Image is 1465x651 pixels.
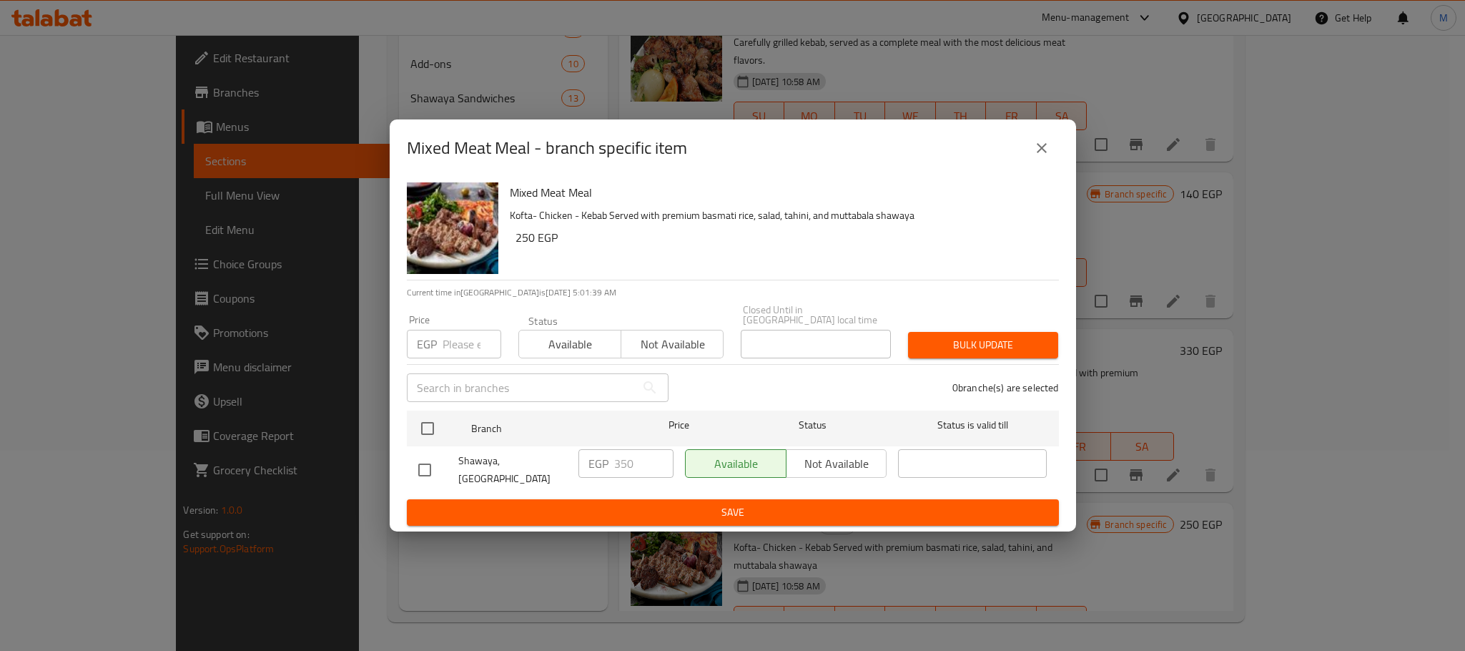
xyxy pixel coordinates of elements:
[1025,131,1059,165] button: close
[418,504,1047,522] span: Save
[631,416,726,434] span: Price
[614,449,674,478] input: Please enter price
[407,286,1059,299] p: Current time in [GEOGRAPHIC_DATA] is [DATE] 5:01:39 AM
[471,420,620,438] span: Branch
[458,452,567,488] span: Shawaya, [GEOGRAPHIC_DATA]
[898,416,1047,434] span: Status is valid till
[417,336,437,353] p: EGP
[738,416,887,434] span: Status
[952,381,1059,395] p: 0 branche(s) are selected
[621,330,724,358] button: Not available
[510,182,1047,202] h6: Mixed Meat Meal
[407,499,1059,526] button: Save
[919,336,1047,354] span: Bulk update
[627,334,718,355] span: Not available
[510,207,1047,225] p: Kofta- Chicken - Kebab Served with premium basmati rice, salad, tahini, and muttabala shawaya
[516,227,1047,248] h6: 250 EGP
[407,182,498,274] img: Mixed Meat Meal
[525,334,616,355] span: Available
[443,330,501,358] input: Please enter price
[908,332,1058,358] button: Bulk update
[407,137,687,160] h2: Mixed Meat Meal - branch specific item
[518,330,621,358] button: Available
[407,373,636,402] input: Search in branches
[588,455,608,472] p: EGP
